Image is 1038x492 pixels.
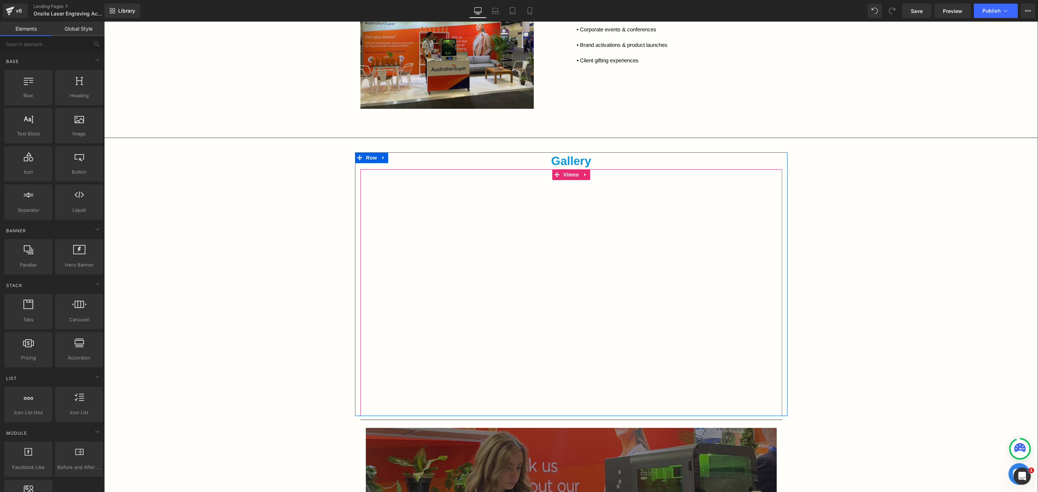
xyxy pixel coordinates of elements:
[57,464,101,471] span: Before and After Images
[982,8,1001,14] span: Publish
[6,464,50,471] span: Facebook Like
[885,4,899,18] button: Redo
[5,227,27,234] span: Banner
[34,11,103,17] span: Onsite Laser Engraving Activation
[473,27,678,43] p: • Client gifting experiences
[1021,4,1035,18] button: More
[275,131,284,142] a: Expand / Collapse
[14,6,23,15] div: v6
[469,4,487,18] a: Desktop
[943,7,962,15] span: Preview
[6,354,50,362] span: Pricing
[5,375,18,382] span: List
[57,261,101,269] span: Hero Banner
[473,4,678,12] p: • Corporate events & conferences
[974,4,1018,18] button: Publish
[260,131,275,142] span: Row
[105,4,140,18] a: New Library
[6,316,50,323] span: Tabs
[911,7,923,15] span: Save
[6,92,50,99] span: Row
[6,261,50,269] span: Parallax
[504,4,521,18] a: Tablet
[57,206,101,214] span: Liquid
[57,354,101,362] span: Accordion
[52,22,105,36] a: Global Style
[521,4,538,18] a: Mobile
[1013,468,1031,485] iframe: Intercom live chat
[473,12,678,27] p: • Brand activations & product launches
[5,282,23,289] span: Stack
[447,133,487,146] undefined: Gallery
[902,442,928,465] inbox-online-store-chat: Shopify online store chat
[57,168,101,176] span: Button
[57,92,101,99] span: Heading
[118,8,135,14] span: Library
[1028,468,1034,473] span: 1
[6,409,50,416] span: Icon List Hoz
[5,430,28,437] span: Module
[57,409,101,416] span: Icon List
[57,130,101,138] span: Image
[34,4,116,9] a: Landing Pages
[6,130,50,138] span: Text Block
[6,206,50,214] span: Separator
[934,4,971,18] a: Preview
[5,58,19,65] span: Base
[6,168,50,176] span: Icon
[3,4,28,18] a: v6
[57,316,101,323] span: Carousel
[487,4,504,18] a: Laptop
[868,4,882,18] button: Undo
